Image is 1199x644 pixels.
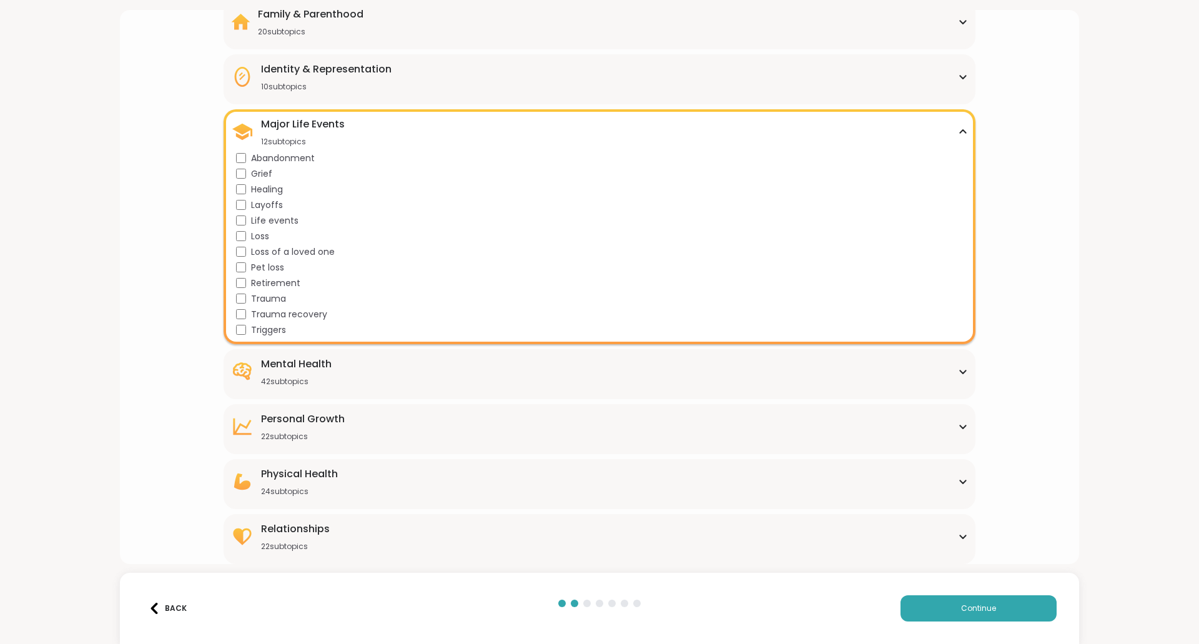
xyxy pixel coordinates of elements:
[251,167,272,181] span: Grief
[251,183,283,196] span: Healing
[261,467,338,482] div: Physical Health
[261,542,330,552] div: 22 subtopics
[251,292,286,305] span: Trauma
[900,595,1057,622] button: Continue
[261,82,392,92] div: 10 subtopics
[251,308,327,321] span: Trauma recovery
[258,27,363,37] div: 20 subtopics
[261,522,330,537] div: Relationships
[261,412,345,427] div: Personal Growth
[251,230,269,243] span: Loss
[142,595,192,622] button: Back
[149,603,187,614] div: Back
[261,487,338,497] div: 24 subtopics
[261,62,392,77] div: Identity & Representation
[261,432,345,442] div: 22 subtopics
[261,117,345,132] div: Major Life Events
[251,261,284,274] span: Pet loss
[251,324,286,337] span: Triggers
[251,245,335,259] span: Loss of a loved one
[251,152,315,165] span: Abandonment
[251,199,283,212] span: Layoffs
[251,214,299,227] span: Life events
[261,137,345,147] div: 12 subtopics
[251,277,300,290] span: Retirement
[258,7,363,22] div: Family & Parenthood
[261,377,332,387] div: 42 subtopics
[261,357,332,372] div: Mental Health
[961,603,996,614] span: Continue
